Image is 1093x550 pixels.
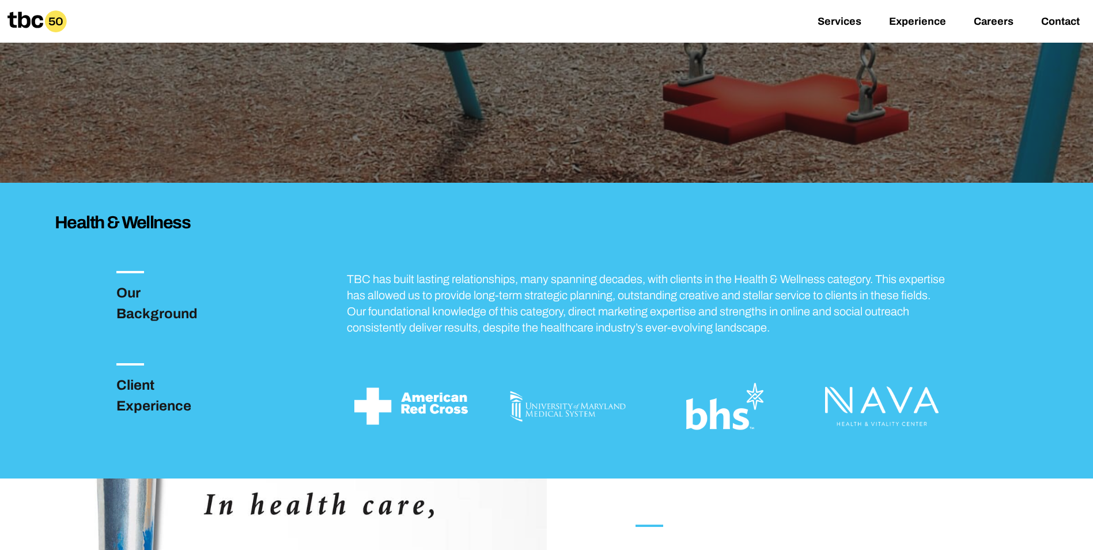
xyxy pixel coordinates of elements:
[347,271,946,336] p: TBC has built lasting relationships, many spanning decades, with clients in the Health & Wellness...
[1041,16,1080,29] a: Contact
[116,375,227,416] h3: Client Experience
[504,363,632,449] img: University of Maryland Medical Center Logo
[818,16,861,29] a: Services
[347,363,475,449] img: Red Cross Logo
[974,16,1013,29] a: Careers
[889,16,946,29] a: Experience
[661,363,789,449] img: BHS Logo
[55,210,1038,234] h3: Health & Wellness
[116,282,227,324] h3: Our Background
[818,363,946,449] img: Nava Logo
